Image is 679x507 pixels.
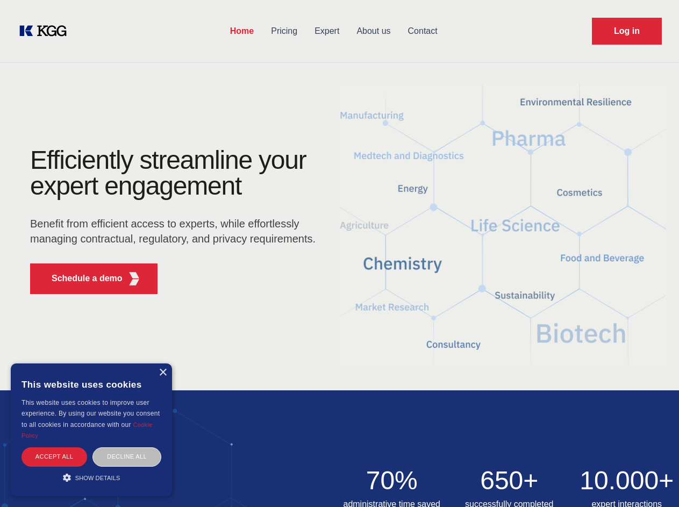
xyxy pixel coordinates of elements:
button: Schedule a demoKGG Fifth Element RED [30,263,158,294]
img: KGG Fifth Element RED [340,70,667,380]
div: Close [159,369,167,377]
h2: 650+ [457,468,562,494]
div: Show details [22,472,161,483]
span: Show details [75,475,120,481]
a: Pricing [262,17,306,45]
p: Schedule a demo [52,272,123,285]
div: This website uses cookies [22,372,161,397]
a: Cookie Policy [22,422,153,439]
a: Home [221,17,262,45]
h1: Efficiently streamline your expert engagement [30,147,323,199]
a: Request Demo [592,18,662,45]
a: Expert [306,17,348,45]
div: Decline all [92,447,161,466]
a: KOL Knowledge Platform: Talk to Key External Experts (KEE) [17,23,75,40]
p: Benefit from efficient access to experts, while effortlessly managing contractual, regulatory, an... [30,216,323,246]
h2: 70% [340,468,445,494]
img: KGG Fifth Element RED [127,272,141,285]
a: Contact [399,17,446,45]
a: About us [348,17,399,45]
div: Accept all [22,447,87,466]
span: This website uses cookies to improve user experience. By using our website you consent to all coo... [22,399,160,429]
